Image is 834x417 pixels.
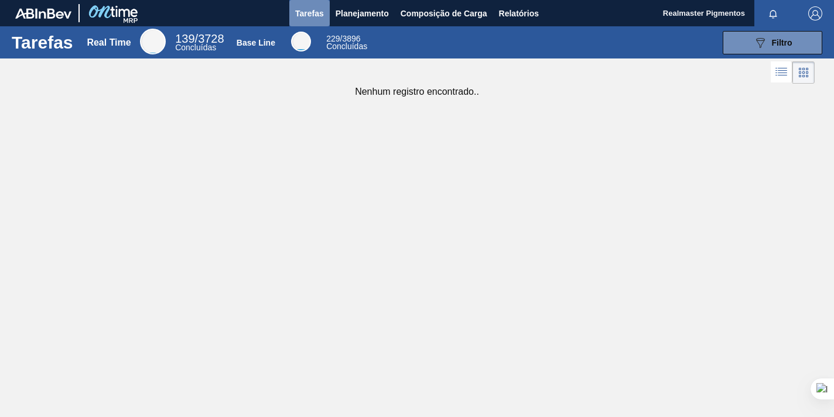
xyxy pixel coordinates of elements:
[291,32,311,51] div: Base Line
[140,29,166,54] div: Real Time
[237,38,275,47] div: Base Line
[175,32,194,45] span: 139
[754,5,792,22] button: Notificações
[175,43,216,52] span: Concluídas
[326,34,340,43] span: 229
[87,37,131,48] div: Real Time
[401,6,487,20] span: Composição de Carga
[808,6,822,20] img: Logout
[175,34,224,51] div: Real Time
[792,61,815,84] div: Visão em Cards
[499,6,539,20] span: Relatórios
[326,35,367,50] div: Base Line
[326,34,360,43] span: / 3896
[326,42,367,51] span: Concluídas
[336,6,389,20] span: Planejamento
[175,32,224,45] span: / 3728
[15,8,71,19] img: TNhmsLtSVTkK8tSr43FrP2fwEKptu5GPRR3wAAAABJRU5ErkJggg==
[723,31,822,54] button: Filtro
[771,61,792,84] div: Visão em Lista
[295,6,324,20] span: Tarefas
[772,38,792,47] span: Filtro
[12,36,73,49] h1: Tarefas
